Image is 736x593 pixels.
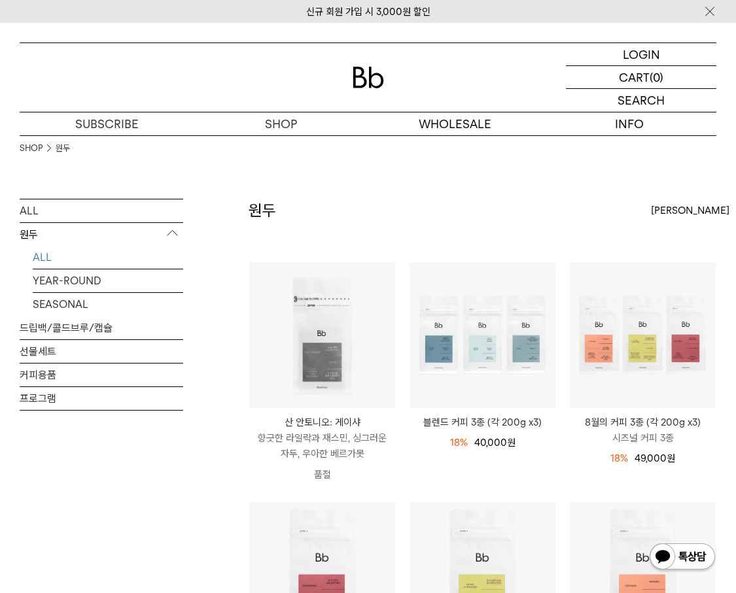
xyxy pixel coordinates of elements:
h2: 원두 [249,199,276,222]
span: 49,000 [635,452,675,464]
p: 산 안토니오: 게이샤 [249,415,395,430]
a: LOGIN [566,43,716,66]
p: (0) [650,66,663,88]
a: 선물세트 [20,340,183,363]
a: ALL [20,199,183,222]
a: 블렌드 커피 3종 (각 200g x3) [410,415,555,430]
a: 커피용품 [20,364,183,386]
p: CART [619,66,650,88]
img: 카카오톡 채널 1:1 채팅 버튼 [648,542,716,573]
img: 산 안토니오: 게이샤 [249,262,395,408]
img: 블렌드 커피 3종 (각 200g x3) [410,262,555,408]
p: LOGIN [623,43,660,65]
div: 18% [450,435,468,450]
div: 18% [610,450,628,466]
p: SEARCH [618,89,665,112]
span: 원 [507,437,516,449]
a: 산 안토니오: 게이샤 향긋한 라일락과 재스민, 싱그러운 자두, 우아한 베르가못 [249,415,395,462]
a: SEASONAL [33,293,183,316]
p: 원두 [20,223,183,246]
p: 시즈널 커피 3종 [570,430,716,446]
img: 8월의 커피 3종 (각 200g x3) [570,262,716,408]
a: SHOP [20,142,43,155]
p: 품절 [249,462,395,488]
p: INFO [542,112,716,135]
span: 40,000 [474,437,516,449]
a: 드립백/콜드브루/캡슐 [20,316,183,339]
a: ALL [33,246,183,269]
p: WHOLESALE [368,112,542,135]
p: 향긋한 라일락과 재스민, 싱그러운 자두, 우아한 베르가못 [249,430,395,462]
img: 로고 [353,67,384,88]
a: SUBSCRIBE [20,112,194,135]
a: YEAR-ROUND [33,269,183,292]
a: 신규 회원 가입 시 3,000원 할인 [306,6,430,18]
span: 원 [667,452,675,464]
span: [PERSON_NAME] [651,203,729,218]
a: CART (0) [566,66,716,89]
a: 프로그램 [20,387,183,410]
a: 원두 [56,142,70,155]
p: 8월의 커피 3종 (각 200g x3) [570,415,716,430]
a: SHOP [194,112,368,135]
a: 8월의 커피 3종 (각 200g x3) 시즈널 커피 3종 [570,415,716,446]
